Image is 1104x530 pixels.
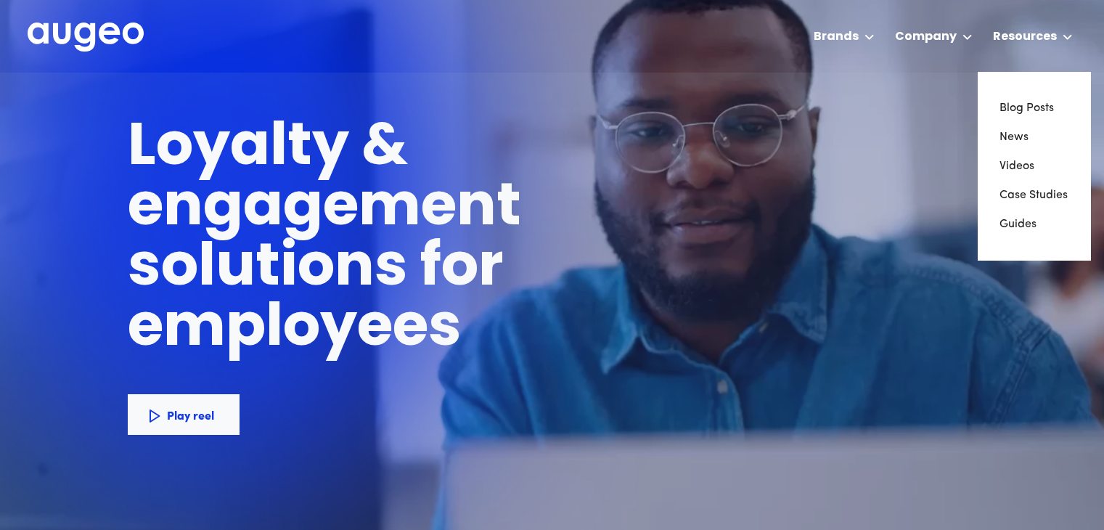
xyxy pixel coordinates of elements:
a: Guides [999,210,1069,239]
div: Company [895,28,957,46]
a: Videos [999,152,1069,181]
div: Resources [993,28,1057,46]
a: Blog Posts [999,94,1069,123]
a: News [999,123,1069,152]
a: home [28,23,144,53]
nav: Resources [978,72,1091,261]
img: Augeo's full logo in white. [28,23,144,52]
a: Case Studies [999,181,1069,210]
div: Brands [814,28,859,46]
